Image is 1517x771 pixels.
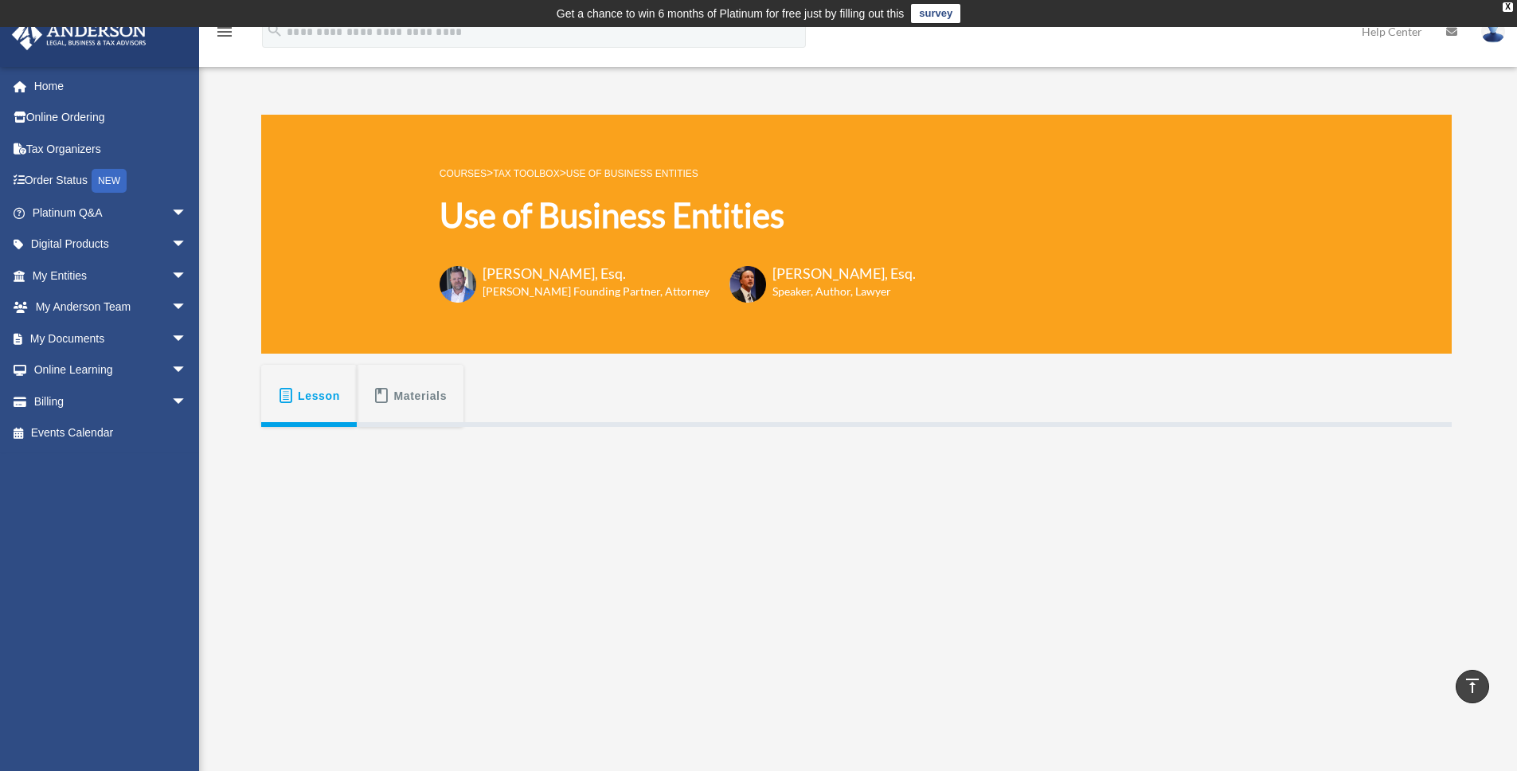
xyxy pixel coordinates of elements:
[11,323,211,354] a: My Documentsarrow_drop_down
[557,4,905,23] div: Get a chance to win 6 months of Platinum for free just by filling out this
[11,385,211,417] a: Billingarrow_drop_down
[171,354,203,387] span: arrow_drop_down
[215,28,234,41] a: menu
[394,382,448,410] span: Materials
[1463,676,1482,695] i: vertical_align_top
[11,354,211,386] a: Online Learningarrow_drop_down
[171,292,203,324] span: arrow_drop_down
[440,266,476,303] img: Toby-circle-head.png
[215,22,234,41] i: menu
[440,163,916,183] p: > >
[266,22,283,39] i: search
[171,260,203,292] span: arrow_drop_down
[298,382,340,410] span: Lesson
[11,70,211,102] a: Home
[1456,670,1489,703] a: vertical_align_top
[440,168,487,179] a: COURSES
[772,284,896,299] h6: Speaker, Author, Lawyer
[171,229,203,261] span: arrow_drop_down
[729,266,766,303] img: Scott-Estill-Headshot.png
[483,264,710,284] h3: [PERSON_NAME], Esq.
[92,169,127,193] div: NEW
[171,197,203,229] span: arrow_drop_down
[7,19,151,50] img: Anderson Advisors Platinum Portal
[171,385,203,418] span: arrow_drop_down
[566,168,698,179] a: Use of Business Entities
[772,264,916,284] h3: [PERSON_NAME], Esq.
[11,292,211,323] a: My Anderson Teamarrow_drop_down
[11,133,211,165] a: Tax Organizers
[11,229,211,260] a: Digital Productsarrow_drop_down
[11,102,211,134] a: Online Ordering
[493,168,559,179] a: Tax Toolbox
[11,197,211,229] a: Platinum Q&Aarrow_drop_down
[11,165,211,198] a: Order StatusNEW
[1503,2,1513,12] div: close
[483,284,710,299] h6: [PERSON_NAME] Founding Partner, Attorney
[440,192,916,239] h1: Use of Business Entities
[171,323,203,355] span: arrow_drop_down
[11,417,211,449] a: Events Calendar
[911,4,960,23] a: survey
[1481,20,1505,43] img: User Pic
[11,260,211,292] a: My Entitiesarrow_drop_down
